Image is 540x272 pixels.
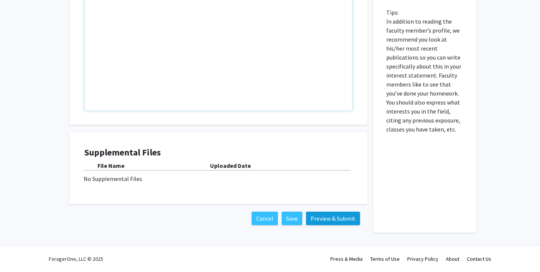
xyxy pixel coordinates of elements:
[97,162,124,169] b: File Name
[370,256,400,262] a: Terms of Use
[467,256,491,262] a: Contact Us
[49,246,103,272] div: ForagerOne, LLC © 2025
[306,212,360,225] button: Preview & Submit
[6,238,32,266] iframe: Chat
[252,212,278,225] button: Cancel
[84,147,352,158] h4: Supplemental Files
[407,256,438,262] a: Privacy Policy
[282,212,302,225] button: Save
[84,174,353,183] div: No Supplemental Files
[330,256,363,262] a: Press & Media
[446,256,459,262] a: About
[210,162,251,169] b: Uploaded Date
